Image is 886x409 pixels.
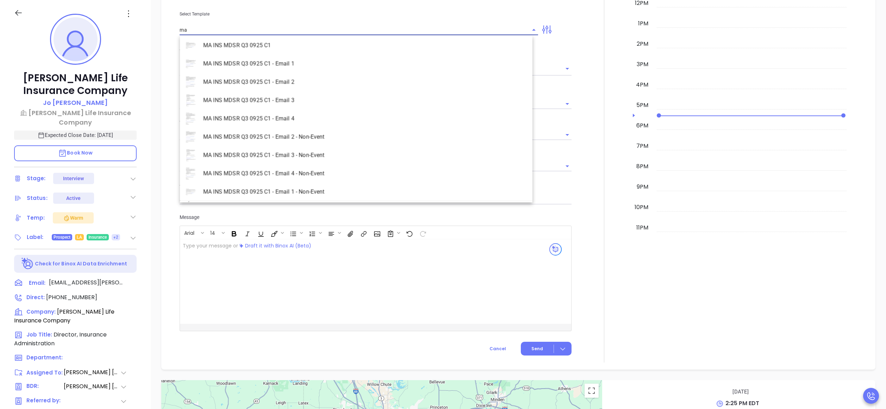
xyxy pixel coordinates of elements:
[88,233,107,241] span: Insurance
[562,161,572,171] button: Open
[26,354,63,361] span: Department:
[180,55,532,73] li: MA INS MDSR Q3 0925 C1 - Email 1
[26,369,63,377] span: Assigned To:
[26,308,56,315] span: Company:
[635,121,650,130] div: 6pm
[181,229,198,234] span: Arial
[66,193,81,204] div: Active
[14,72,137,97] p: [PERSON_NAME] Life Insurance Company
[245,242,311,250] span: Draft it with Binox AI (Beta)
[180,73,532,91] li: MA INS MDSR Q3 0925 C1 - Email 2
[49,278,123,287] span: [EMAIL_ADDRESS][PERSON_NAME][DOMAIN_NAME]
[585,384,599,398] button: Toggle fullscreen view
[180,128,532,146] li: MA INS MDSR Q3 0925 C1 - Email 2 - Non-Event
[14,308,114,325] span: [PERSON_NAME] Life Insurance Company
[180,146,532,164] li: MA INS MDSR Q3 0925 C1 - Email 3 - Non-Event
[531,346,543,352] span: Send
[416,227,429,239] span: Redo
[43,98,108,107] p: Jo [PERSON_NAME]
[725,399,759,407] span: 2:25 PM EDT
[180,213,571,221] p: Message
[254,227,267,239] span: Underline
[239,244,243,248] img: svg%3e
[207,229,219,234] span: 14
[562,64,572,74] button: Open
[613,387,868,396] p: [DATE]
[489,346,506,352] span: Cancel
[305,227,324,239] span: Insert Ordered List
[562,130,572,140] button: Open
[26,294,45,301] span: Direct :
[54,233,71,241] span: Prospect
[27,173,46,184] div: Stage:
[26,382,63,391] span: BDR:
[113,233,118,241] span: +2
[14,131,137,140] p: Expected Close Date: [DATE]
[181,227,200,239] button: Arial
[21,258,34,270] img: Ai-Enrich-DaqCidB-.svg
[180,227,206,239] span: Font family
[635,81,650,89] div: 4pm
[324,227,343,239] span: Align
[633,203,650,212] div: 10pm
[635,162,650,171] div: 8pm
[14,108,137,127] a: [PERSON_NAME] Life Insurance Company
[27,193,48,203] div: Status:
[286,227,305,239] span: Insert Unordered List
[241,227,253,239] span: Italic
[562,99,572,109] button: Open
[43,98,108,108] a: Jo [PERSON_NAME]
[549,243,562,256] img: svg%3e
[206,227,226,239] span: Font size
[343,227,356,239] span: Insert Files
[476,342,519,355] button: Cancel
[180,164,532,183] li: MA INS MDSR Q3 0925 C1 - Email 4 - Non-Event
[27,213,45,223] div: Temp:
[207,227,220,239] button: 14
[180,109,532,128] li: MA INS MDSR Q3 0925 C1 - Email 4
[14,331,107,347] span: Director, Insurance Administration
[635,60,650,69] div: 3pm
[357,227,369,239] span: Insert link
[180,10,538,18] p: Select Template
[635,142,650,150] div: 7pm
[529,25,539,35] button: Close
[64,382,120,391] span: [PERSON_NAME] [PERSON_NAME]
[180,91,532,109] li: MA INS MDSR Q3 0925 C1 - Email 3
[370,227,383,239] span: Insert Image
[26,331,52,338] span: Job Title:
[635,40,650,48] div: 2pm
[180,36,532,55] li: MA INS MDSR Q3 0925 C1
[27,232,44,243] div: Label:
[63,214,83,222] div: Warm
[54,17,98,61] img: profile-user
[635,183,650,191] div: 9pm
[637,19,650,28] div: 1pm
[77,233,82,241] span: LA
[63,173,84,184] div: Interview
[180,183,532,201] li: MA INS MDSR Q3 0925 C1 - Email 1 - Non-Event
[29,278,45,288] span: Email:
[227,227,240,239] span: Bold
[383,227,402,239] span: Surveys
[267,227,286,239] span: Fill color or set the text color
[521,342,572,355] button: Send
[26,397,63,405] span: Referred by:
[403,227,415,239] span: Undo
[635,101,650,109] div: 5pm
[64,368,120,377] span: [PERSON_NAME] [PERSON_NAME]
[46,293,97,301] span: [PHONE_NUMBER]
[58,149,93,156] span: Book Now
[35,260,127,268] p: Check for Binox AI Data Enrichment
[635,224,650,232] div: 11pm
